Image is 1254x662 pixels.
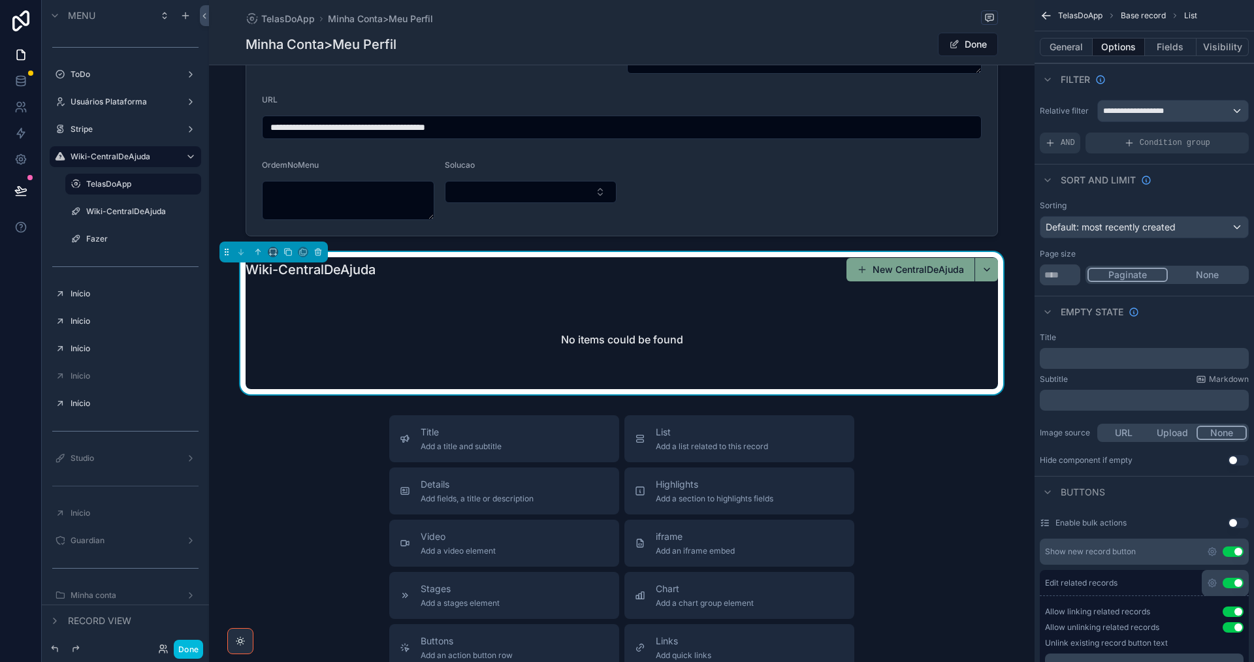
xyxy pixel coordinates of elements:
span: Add a stages element [421,598,500,608]
label: Sorting [1040,200,1067,211]
span: Details [421,478,534,491]
label: Relative filter [1040,106,1092,116]
button: New CentralDeAjuda [846,258,974,281]
label: Minha conta [71,590,175,601]
button: General [1040,38,1093,56]
button: VideoAdd a video element [389,520,619,567]
label: Allow linking related records [1045,607,1150,617]
span: Record view [68,614,131,627]
label: Studio [71,453,175,464]
span: Video [421,530,496,543]
a: Wiki-CentralDeAjuda [71,151,175,162]
label: Unlink existing record button text [1045,638,1168,648]
label: TelasDoApp [86,179,193,189]
span: Add a section to highlights fields [656,494,773,504]
button: Paginate [1087,268,1168,282]
h2: No items could be found [561,332,683,347]
span: List [656,426,768,439]
button: HighlightsAdd a section to highlights fields [624,467,854,514]
h1: Wiki-CentralDeAjuda [246,260,376,279]
label: Image source [1040,428,1092,438]
span: Buttons [421,635,513,648]
button: ListAdd a list related to this record [624,415,854,462]
button: StagesAdd a stages element [389,572,619,619]
span: Add an iframe embed [656,546,735,556]
span: Highlights [656,478,773,491]
label: Início [71,371,193,381]
span: Default: most recently created [1046,221,1176,232]
label: Title [1040,332,1056,343]
span: List [1184,10,1197,21]
button: URL [1099,426,1148,440]
button: TitleAdd a title and subtitle [389,415,619,462]
span: TelasDoApp [1058,10,1102,21]
span: Add a chart group element [656,598,754,608]
span: Chart [656,582,754,595]
span: Sort And Limit [1061,174,1136,187]
span: TelasDoApp [261,12,315,25]
button: Done [938,33,998,56]
span: Base record [1121,10,1166,21]
a: Usuários Plataforma [71,97,175,107]
span: iframe [656,530,735,543]
label: Início [71,343,193,354]
a: Início [71,508,193,518]
a: Início [71,289,193,299]
button: None [1168,268,1247,282]
button: DetailsAdd fields, a title or description [389,467,619,514]
button: iframeAdd an iframe embed [624,520,854,567]
label: Wiki-CentralDeAjuda [86,206,193,217]
span: Condition group [1140,138,1210,148]
div: scrollable content [1040,348,1249,369]
a: Markdown [1196,374,1249,385]
span: Add fields, a title or description [421,494,534,504]
span: Empty state [1061,306,1123,319]
span: AND [1061,138,1075,148]
span: Add a list related to this record [656,441,768,452]
span: Title [421,426,502,439]
button: Fields [1145,38,1197,56]
span: Markdown [1209,374,1249,385]
button: ChartAdd a chart group element [624,572,854,619]
label: Início [71,398,193,409]
span: Add a title and subtitle [421,441,502,452]
a: Minha Conta>Meu Perfil [328,12,433,25]
button: Default: most recently created [1040,216,1249,238]
label: Stripe [71,124,175,134]
button: Upload [1148,426,1197,440]
span: Add an action button row [421,650,513,661]
label: Guardian [71,535,175,546]
span: Menu [68,9,95,22]
a: TelasDoApp [246,12,315,25]
div: scrollable content [1040,390,1249,411]
button: None [1197,426,1247,440]
a: Início [71,316,193,326]
a: Fazer [86,234,193,244]
span: Filter [1061,73,1090,86]
label: Page size [1040,249,1076,259]
button: Done [174,640,203,659]
button: Visibility [1197,38,1249,56]
label: Edit related records [1045,578,1117,588]
span: Links [656,635,711,648]
span: Add quick links [656,650,711,661]
button: Options [1093,38,1145,56]
span: Buttons [1061,486,1105,499]
label: Allow unlinking related records [1045,622,1159,633]
h1: Minha Conta>Meu Perfil [246,35,396,54]
div: Hide component if empty [1040,455,1133,465]
div: Show new record button [1045,546,1136,557]
a: ToDo [71,69,175,80]
label: Subtitle [1040,374,1068,385]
